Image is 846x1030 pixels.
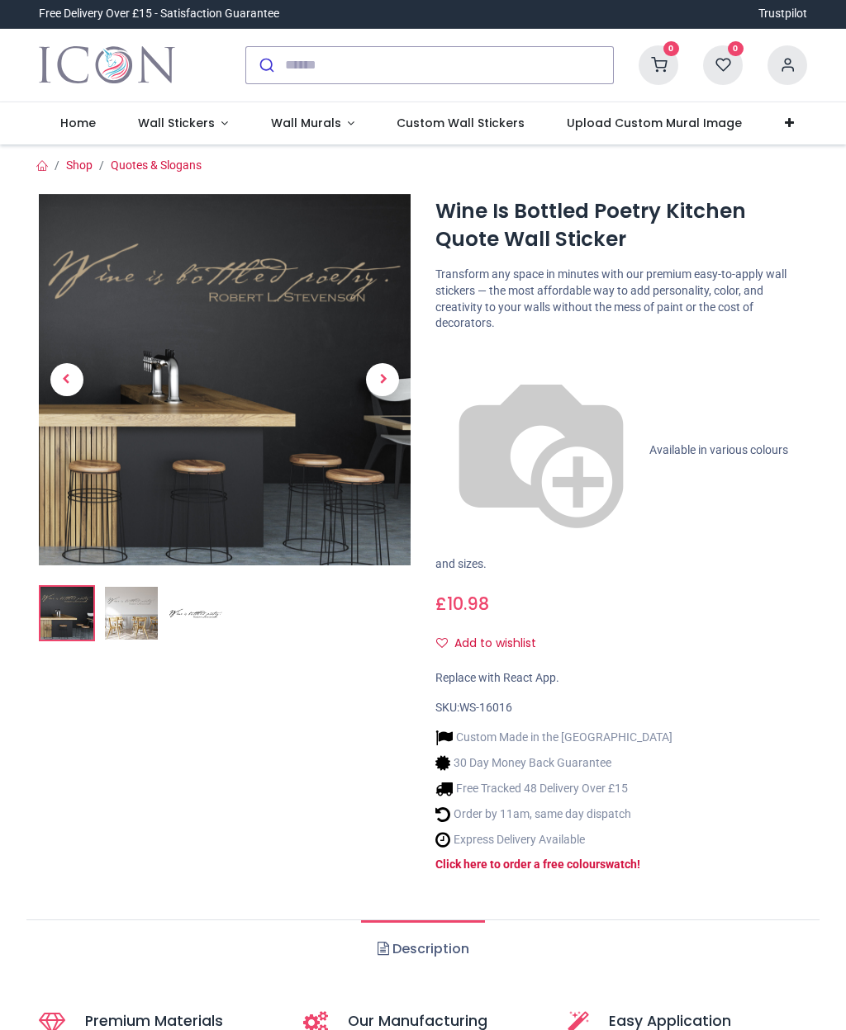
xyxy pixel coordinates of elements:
a: swatch [600,858,637,871]
span: Custom Wall Stickers [397,115,525,131]
span: Next [366,363,399,396]
a: Wall Murals [250,102,376,145]
a: Trustpilot [758,6,807,22]
a: ! [637,858,640,871]
a: Shop [66,158,93,172]
div: SKU: [435,700,807,716]
span: 10.98 [447,592,489,616]
span: Wall Murals [271,115,341,131]
a: Quotes & Slogans [111,158,202,172]
a: Previous [39,249,95,509]
a: 0 [703,57,743,70]
button: Add to wishlistAdd to wishlist [435,630,550,658]
li: 30 Day Money Back Guarantee [435,754,673,772]
li: Express Delivery Available [435,831,673,848]
span: £ [435,592,489,616]
span: Wall Stickers [138,115,215,131]
span: Home [60,115,96,131]
img: color-wheel.png [435,345,647,556]
span: Available in various colours and sizes. [435,442,788,569]
img: Wine Is Bottled Poetry Kitchen Quote Wall Sticker [39,194,411,565]
img: Icon Wall Stickers [39,42,175,88]
a: 0 [639,57,678,70]
span: WS-16016 [459,701,512,714]
div: Replace with React App. [435,670,807,687]
li: Custom Made in the [GEOGRAPHIC_DATA] [435,729,673,746]
img: WS-16016-03 [169,587,222,640]
p: Transform any space in minutes with our premium easy-to-apply wall stickers — the most affordable... [435,267,807,331]
sup: 0 [663,41,679,57]
li: Free Tracked 48 Delivery Over £15 [435,780,673,797]
a: Click here to order a free colour [435,858,600,871]
h1: Wine Is Bottled Poetry Kitchen Quote Wall Sticker [435,197,807,254]
span: Previous [50,363,83,396]
img: WS-16016-02 [105,587,158,640]
a: Description [361,920,484,978]
a: Logo of Icon Wall Stickers [39,42,175,88]
span: Upload Custom Mural Image [567,115,742,131]
li: Order by 11am, same day dispatch [435,806,673,823]
a: Next [355,249,411,509]
button: Submit [246,47,285,83]
i: Add to wishlist [436,637,448,649]
div: Free Delivery Over £15 - Satisfaction Guarantee [39,6,279,22]
sup: 0 [728,41,744,57]
a: Wall Stickers [116,102,250,145]
img: Wine Is Bottled Poetry Kitchen Quote Wall Sticker [40,587,93,640]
